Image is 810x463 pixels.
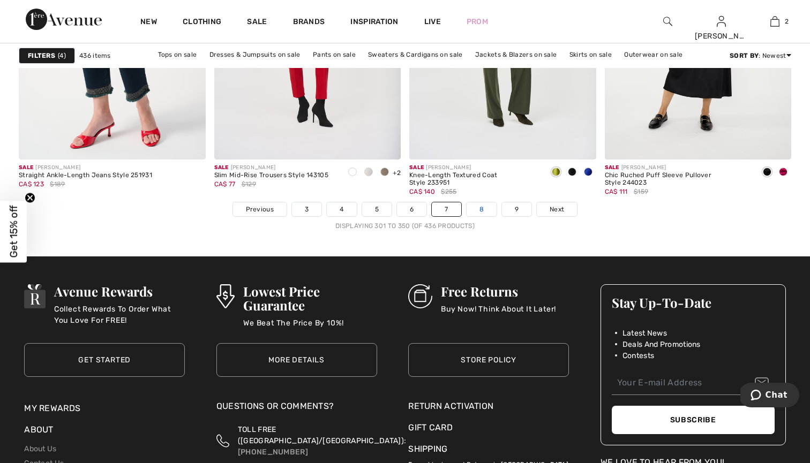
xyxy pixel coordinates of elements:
[350,17,398,28] span: Inspiration
[214,164,229,171] span: Sale
[748,15,801,28] a: 2
[24,403,80,413] a: My Rewards
[377,164,393,181] div: Java
[19,164,152,172] div: [PERSON_NAME]
[409,164,539,172] div: [PERSON_NAME]
[785,17,789,26] span: 2
[612,371,775,395] input: Your E-mail Address
[216,400,377,418] div: Questions or Comments?
[26,9,102,30] img: 1ère Avenue
[622,328,667,339] span: Latest News
[79,50,111,60] span: 436 items
[564,164,580,181] div: Black
[153,47,202,61] a: Tops on sale
[432,202,461,216] a: 7
[204,47,306,61] a: Dresses & Jumpsuits on sale
[362,202,392,216] a: 5
[214,172,329,179] div: Slim Mid-Rise Trousers Style 143105
[50,179,65,189] span: $189
[216,284,235,308] img: Lowest Price Guarantee
[140,17,157,28] a: New
[214,164,329,172] div: [PERSON_NAME]
[441,303,556,325] p: Buy Now! Think About It Later!
[409,172,539,187] div: Knee-Length Textured Coat Style 233951
[612,295,775,309] h3: Stay Up-To-Date
[717,16,726,26] a: Sign In
[548,164,564,181] div: Wasabi
[622,350,654,361] span: Contests
[28,50,55,60] strong: Filters
[183,17,221,28] a: Clothing
[502,202,531,216] a: 9
[467,16,488,27] a: Prom
[622,339,701,350] span: Deals And Promotions
[307,47,361,61] a: Pants on sale
[470,47,562,61] a: Jackets & Blazers on sale
[550,204,564,214] span: Next
[730,51,759,59] strong: Sort By
[612,406,775,434] button: Subscribe
[605,188,628,195] span: CA$ 111
[292,202,321,216] a: 3
[408,343,569,377] a: Store Policy
[409,188,435,195] span: CA$ 140
[397,202,426,216] a: 6
[58,50,66,60] span: 4
[24,284,46,308] img: Avenue Rewards
[247,17,267,28] a: Sale
[238,425,406,445] span: TOLL FREE ([GEOGRAPHIC_DATA]/[GEOGRAPHIC_DATA]):
[605,172,751,187] div: Chic Ruched Puff Sleeve Pullover Style 244023
[634,187,648,196] span: $159
[54,284,185,298] h3: Avenue Rewards
[242,179,256,189] span: $129
[537,202,577,216] a: Next
[216,343,377,377] a: More Details
[24,423,185,442] div: About
[19,221,791,231] div: Displaying 301 to 350 (of 436 products)
[580,164,596,181] div: Royal Sapphire 163
[363,47,468,61] a: Sweaters & Cardigans on sale
[717,15,726,28] img: My Info
[775,164,791,181] div: Rich berry
[233,202,287,216] a: Previous
[759,164,775,181] div: Black
[19,164,33,171] span: Sale
[695,31,747,42] div: [PERSON_NAME]
[740,383,799,409] iframe: Opens a widget where you can chat to one of our agents
[663,15,672,28] img: search the website
[238,447,308,457] a: [PHONE_NUMBER]
[361,164,377,181] div: Moonstone
[408,400,569,413] a: Return Activation
[408,421,569,434] a: Gift Card
[564,47,617,61] a: Skirts on sale
[216,424,229,458] img: Toll Free (Canada/US)
[293,17,325,28] a: Brands
[770,15,779,28] img: My Bag
[441,187,456,196] span: $255
[19,180,44,188] span: CA$ 123
[408,444,447,454] a: Shipping
[467,202,497,216] a: 8
[327,202,356,216] a: 4
[243,284,377,312] h3: Lowest Price Guarantee
[19,202,791,231] nav: Page navigation
[409,164,424,171] span: Sale
[619,47,688,61] a: Outerwear on sale
[24,444,56,453] a: About Us
[344,164,361,181] div: White
[25,192,35,203] button: Close teaser
[730,50,791,60] div: : Newest
[605,164,619,171] span: Sale
[214,180,236,188] span: CA$ 77
[19,172,152,179] div: Straight Ankle-Length Jeans Style 251931
[441,284,556,298] h3: Free Returns
[424,16,441,27] a: Live
[246,204,274,214] span: Previous
[54,303,185,325] p: Collect Rewards To Order What You Love For FREE!
[243,317,377,339] p: We Beat The Price By 10%!
[605,164,751,172] div: [PERSON_NAME]
[24,343,185,377] a: Get Started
